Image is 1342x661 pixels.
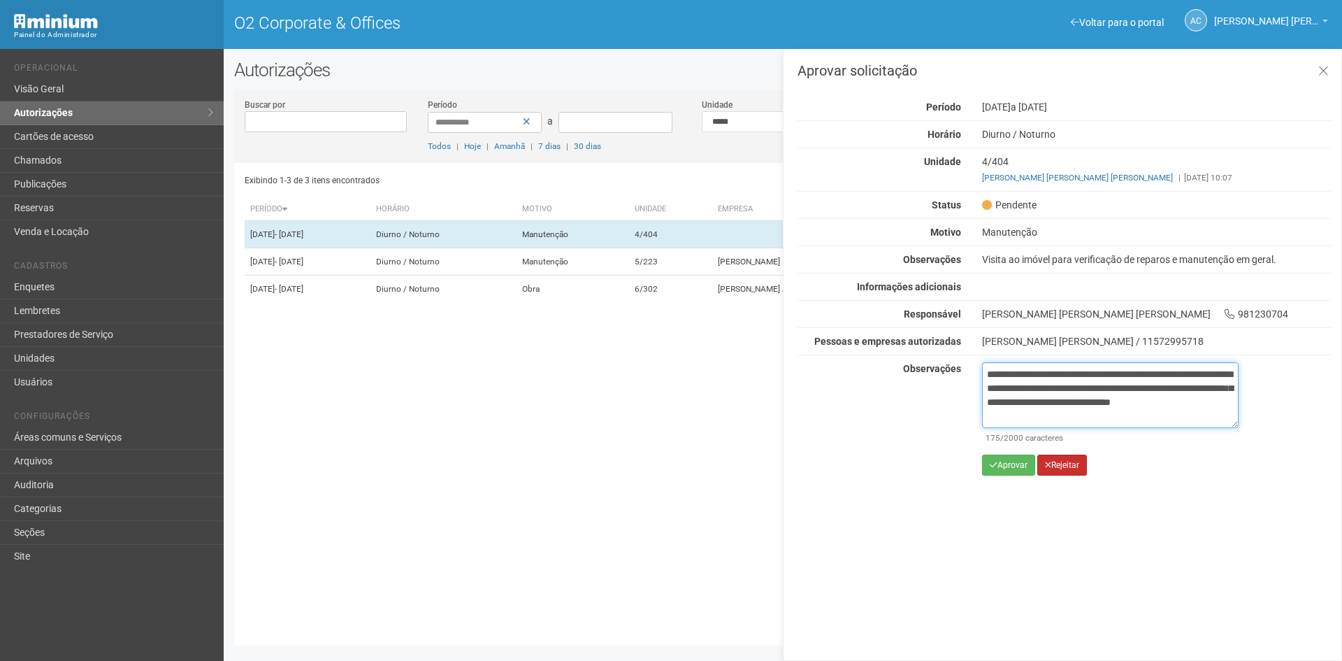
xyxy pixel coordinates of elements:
div: Diurno / Noturno [972,128,1341,141]
th: Período [245,198,370,221]
div: [DATE] [972,101,1341,113]
span: a [547,115,553,127]
strong: Observações [903,254,961,265]
td: 4/404 [629,221,712,248]
td: 5/223 [629,248,712,276]
th: Empresa [712,198,986,221]
a: Voltar para o portal [1071,17,1164,28]
div: Painel do Administrador [14,29,213,41]
label: Período [428,99,457,111]
span: Ana Carla de Carvalho Silva [1214,2,1319,27]
img: Minium [14,14,98,29]
th: Motivo [517,198,628,221]
div: Manutenção [972,226,1341,239]
td: [DATE] [245,276,370,303]
strong: Horário [928,129,961,140]
strong: Observações [903,363,961,374]
a: Todos [428,141,451,151]
strong: Período [926,101,961,113]
td: [PERSON_NAME] Psicóloga Clínica [712,248,986,276]
div: 4/404 [972,155,1341,184]
label: Unidade [702,99,733,111]
li: Operacional [14,63,213,78]
a: Hoje [464,141,481,151]
div: [PERSON_NAME] [PERSON_NAME] [PERSON_NAME] 981230704 [972,308,1341,320]
strong: Unidade [924,156,961,167]
h2: Autorizações [234,59,1332,80]
th: Horário [370,198,517,221]
td: 6/302 [629,276,712,303]
li: Configurações [14,411,213,426]
td: Obra [517,276,628,303]
td: [DATE] [245,221,370,248]
td: [DATE] [245,248,370,276]
span: | [456,141,459,151]
strong: Responsável [904,308,961,320]
span: | [486,141,489,151]
h1: O2 Corporate & Offices [234,14,772,32]
a: Amanhã [494,141,525,151]
strong: Informações adicionais [857,281,961,292]
strong: Motivo [930,227,961,238]
td: Diurno / Noturno [370,221,517,248]
span: - [DATE] [275,229,303,239]
span: Pendente [982,199,1037,211]
td: Manutenção [517,221,628,248]
div: Exibindo 1-3 de 3 itens encontrados [245,170,779,191]
a: [PERSON_NAME] [PERSON_NAME] [PERSON_NAME] [982,173,1173,183]
li: Cadastros [14,261,213,276]
th: Unidade [629,198,712,221]
td: Manutenção [517,248,628,276]
button: Rejeitar [1037,455,1087,476]
td: Diurno / Noturno [370,276,517,303]
a: 30 dias [574,141,601,151]
h3: Aprovar solicitação [798,64,1331,78]
a: Fechar [1309,57,1338,87]
label: Buscar por [245,99,285,111]
span: | [1178,173,1181,183]
span: 175 [986,433,1000,443]
strong: Status [932,199,961,211]
td: Diurno / Noturno [370,248,517,276]
div: [DATE] 10:07 [982,171,1331,184]
span: - [DATE] [275,257,303,266]
span: | [566,141,568,151]
span: | [531,141,533,151]
strong: Pessoas e empresas autorizadas [814,336,961,347]
div: Visita ao imóvel para verificação de reparos e manutenção em geral. [972,253,1341,266]
a: 7 dias [538,141,561,151]
button: Aprovar [982,455,1035,476]
div: /2000 caracteres [986,432,1235,444]
span: a [DATE] [1011,101,1047,113]
td: [PERSON_NAME] ADVOGADOS [712,276,986,303]
span: - [DATE] [275,284,303,294]
a: AC [1185,9,1207,31]
div: [PERSON_NAME] [PERSON_NAME] / 11572995718 [982,335,1331,348]
a: [PERSON_NAME] [PERSON_NAME] [1214,17,1328,29]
